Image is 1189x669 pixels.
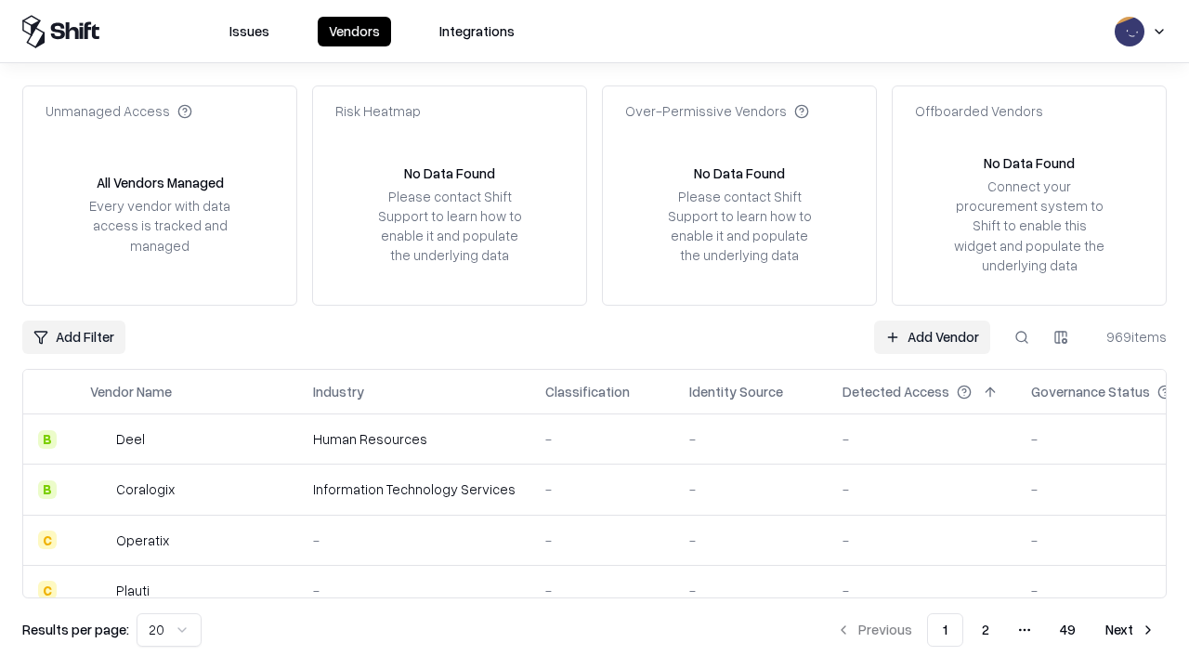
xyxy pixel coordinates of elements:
[1045,613,1091,647] button: 49
[116,531,169,550] div: Operatix
[689,581,813,600] div: -
[313,479,516,499] div: Information Technology Services
[38,480,57,499] div: B
[83,196,237,255] div: Every vendor with data access is tracked and managed
[545,429,660,449] div: -
[90,531,109,549] img: Operatix
[313,382,364,401] div: Industry
[843,531,1001,550] div: -
[38,531,57,549] div: C
[545,581,660,600] div: -
[843,429,1001,449] div: -
[218,17,281,46] button: Issues
[1092,327,1167,347] div: 969 items
[313,531,516,550] div: -
[22,321,125,354] button: Add Filter
[843,382,949,401] div: Detected Access
[689,479,813,499] div: -
[38,581,57,599] div: C
[689,429,813,449] div: -
[927,613,963,647] button: 1
[313,581,516,600] div: -
[38,430,57,449] div: B
[428,17,526,46] button: Integrations
[372,187,527,266] div: Please contact Shift Support to learn how to enable it and populate the underlying data
[545,382,630,401] div: Classification
[545,531,660,550] div: -
[90,581,109,599] img: Plauti
[313,429,516,449] div: Human Resources
[404,164,495,183] div: No Data Found
[984,153,1075,173] div: No Data Found
[689,382,783,401] div: Identity Source
[116,429,145,449] div: Deel
[689,531,813,550] div: -
[116,479,175,499] div: Coralogix
[46,101,192,121] div: Unmanaged Access
[545,479,660,499] div: -
[90,480,109,499] img: Coralogix
[952,177,1106,275] div: Connect your procurement system to Shift to enable this widget and populate the underlying data
[967,613,1004,647] button: 2
[874,321,990,354] a: Add Vendor
[335,101,421,121] div: Risk Heatmap
[97,173,224,192] div: All Vendors Managed
[90,382,172,401] div: Vendor Name
[116,581,150,600] div: Plauti
[915,101,1043,121] div: Offboarded Vendors
[1094,613,1167,647] button: Next
[843,581,1001,600] div: -
[90,430,109,449] img: Deel
[625,101,809,121] div: Over-Permissive Vendors
[22,620,129,639] p: Results per page:
[662,187,817,266] div: Please contact Shift Support to learn how to enable it and populate the underlying data
[843,479,1001,499] div: -
[825,613,1167,647] nav: pagination
[318,17,391,46] button: Vendors
[694,164,785,183] div: No Data Found
[1031,382,1150,401] div: Governance Status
